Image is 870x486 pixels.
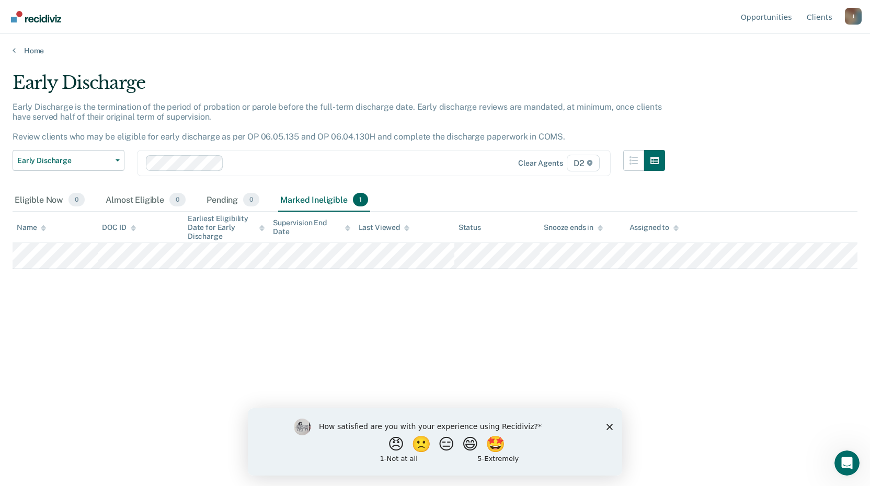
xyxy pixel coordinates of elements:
[102,223,135,232] div: DOC ID
[188,214,265,240] div: Earliest Eligibility Date for Early Discharge
[518,159,563,168] div: Clear agents
[629,223,679,232] div: Assigned to
[13,189,87,212] div: Eligible Now0
[13,102,662,142] p: Early Discharge is the termination of the period of probation or parole before the full-term disc...
[13,150,124,171] button: Early Discharge
[13,46,857,55] a: Home
[17,156,111,165] span: Early Discharge
[273,218,350,236] div: Supervision End Date
[845,8,862,25] button: Profile dropdown button
[169,193,186,206] span: 0
[278,189,370,212] div: Marked Ineligible1
[104,189,188,212] div: Almost Eligible0
[567,155,600,171] span: D2
[13,72,665,102] div: Early Discharge
[459,223,481,232] div: Status
[243,193,259,206] span: 0
[544,223,603,232] div: Snooze ends in
[834,450,860,476] iframe: Intercom live chat
[359,223,409,232] div: Last Viewed
[204,189,261,212] div: Pending0
[353,193,368,206] span: 1
[68,193,85,206] span: 0
[845,8,862,25] div: J
[248,408,622,476] iframe: Survey by Kim from Recidiviz
[11,11,61,22] img: Recidiviz
[17,223,46,232] div: Name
